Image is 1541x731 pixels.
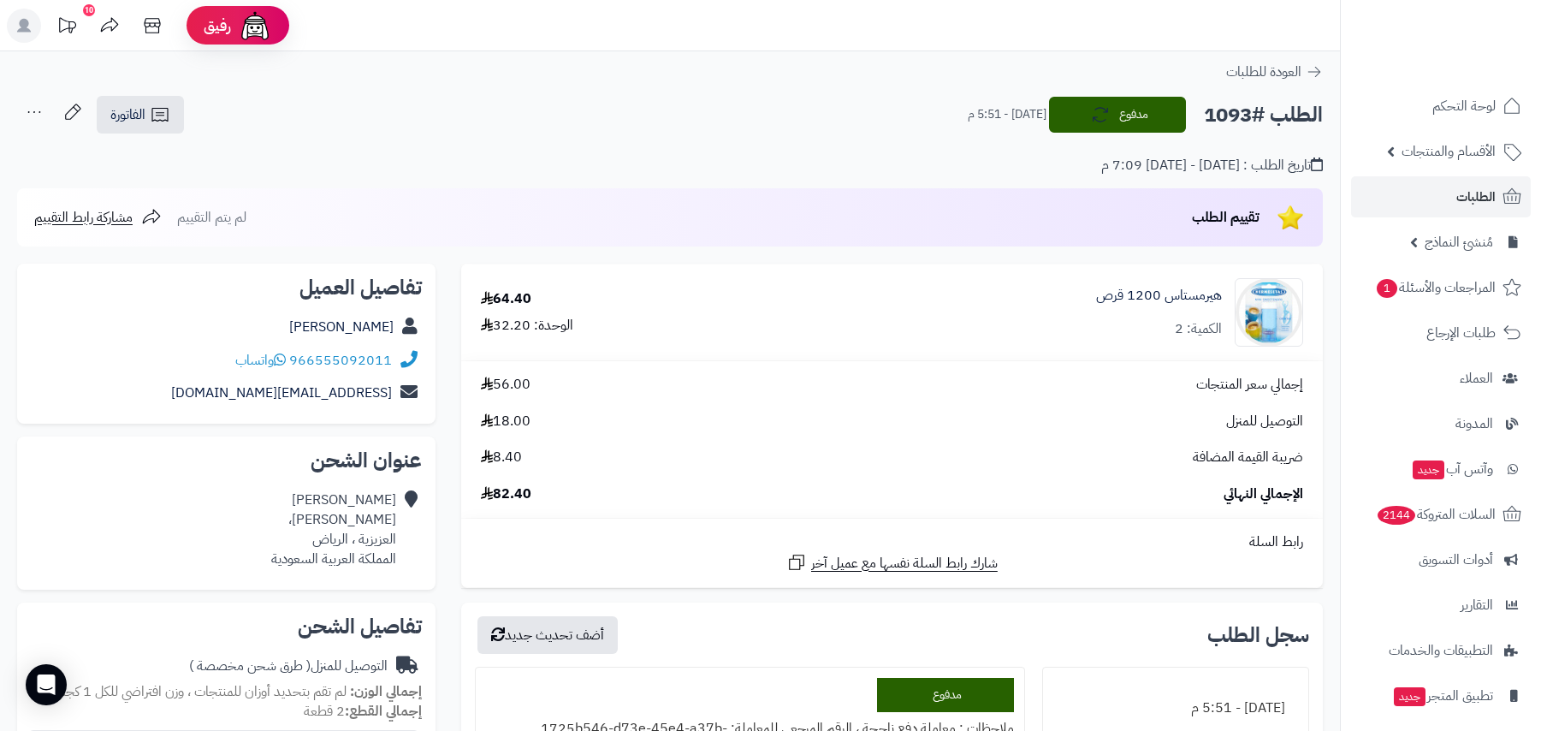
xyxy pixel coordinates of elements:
[97,96,184,134] a: الفاتورة
[289,317,394,337] a: [PERSON_NAME]
[1193,448,1303,467] span: ضريبة القيمة المضافة
[1351,267,1531,308] a: المراجعات والأسئلة1
[177,207,246,228] span: لم يتم التقييم
[31,277,422,298] h2: تفاصيل العميل
[350,681,422,702] strong: إجمالي الوزن:
[481,289,531,309] div: 64.40
[1351,312,1531,354] a: طلبات الإرجاع
[477,616,618,654] button: أضف تحديث جديد
[1226,62,1323,82] a: العودة للطلبات
[1376,502,1496,526] span: السلات المتروكة
[271,490,396,568] div: [PERSON_NAME] [PERSON_NAME]، العزيزية ، الرياض المملكة العربية السعودية
[468,532,1316,552] div: رابط السلة
[1460,366,1493,390] span: العملاء
[1351,176,1531,217] a: الطلبات
[1426,321,1496,345] span: طلبات الإرجاع
[1413,461,1444,479] span: جديد
[189,657,388,676] div: التوصيل للمنزل
[189,656,311,676] span: ( طرق شحن مخصصة )
[31,450,422,471] h2: عنوان الشحن
[1351,585,1531,626] a: التقارير
[1351,358,1531,399] a: العملاء
[1402,140,1496,163] span: الأقسام والمنتجات
[110,104,145,125] span: الفاتورة
[345,701,422,722] strong: إجمالي القطع:
[481,375,530,395] span: 56.00
[1236,278,1302,347] img: 19022b588b586dddeb52156a8f2d370ae8b9a-90x90.jpg
[1196,375,1303,395] span: إجمالي سعر المنتجات
[481,412,530,431] span: 18.00
[1411,457,1493,481] span: وآتس آب
[1351,539,1531,580] a: أدوات التسويق
[1192,207,1259,228] span: تقييم الطلب
[1351,675,1531,716] a: تطبيق المتجرجديد
[481,448,522,467] span: 8.40
[1351,630,1531,671] a: التطبيقات والخدمات
[877,678,1014,712] div: مدفوع
[289,350,392,371] a: 966555092011
[1175,319,1222,339] div: الكمية: 2
[1101,156,1323,175] div: تاريخ الطلب : [DATE] - [DATE] 7:09 م
[57,681,347,702] span: لم تقم بتحديد أوزان للمنتجات ، وزن افتراضي للكل 1 كجم
[31,616,422,637] h2: تفاصيل الشحن
[304,701,422,722] small: 2 قطعة
[811,554,998,574] span: شارك رابط السلة نفسها مع عميل آخر
[235,350,286,371] a: واتساب
[1351,494,1531,535] a: السلات المتروكة2144
[45,9,88,47] a: تحديثات المنصة
[1432,94,1496,118] span: لوحة التحكم
[1455,412,1493,436] span: المدونة
[1377,506,1415,526] span: 2144
[1389,639,1493,663] span: التطبيقات والخدمات
[1425,39,1525,75] img: logo-2.png
[1053,692,1298,725] div: [DATE] - 5:51 م
[34,207,162,228] a: مشاركة رابط التقييم
[1049,97,1186,133] button: مدفوع
[481,484,531,504] span: 82.40
[786,552,998,574] a: شارك رابط السلة نفسها مع عميل آخر
[1394,687,1425,706] span: جديد
[1226,412,1303,431] span: التوصيل للمنزل
[1226,62,1301,82] span: العودة للطلبات
[1204,98,1323,133] h2: الطلب #1093
[481,316,573,336] div: الوحدة: 32.20
[83,4,95,16] div: 10
[1351,86,1531,127] a: لوحة التحكم
[26,664,67,705] div: Open Intercom Messenger
[968,106,1046,123] small: [DATE] - 5:51 م
[1351,403,1531,444] a: المدونة
[238,9,272,43] img: ai-face.png
[1096,286,1222,306] a: هيرمستاس 1200 قرص
[1425,230,1493,254] span: مُنشئ النماذج
[1392,684,1493,708] span: تطبيق المتجر
[1351,449,1531,490] a: وآتس آبجديد
[1419,548,1493,572] span: أدوات التسويق
[34,207,133,228] span: مشاركة رابط التقييم
[171,383,392,403] a: [EMAIL_ADDRESS][DOMAIN_NAME]
[1456,185,1496,209] span: الطلبات
[204,15,231,36] span: رفيق
[1375,276,1496,300] span: المراجعات والأسئلة
[1207,625,1309,645] h3: سجل الطلب
[1461,593,1493,617] span: التقارير
[1224,484,1303,504] span: الإجمالي النهائي
[1377,279,1398,299] span: 1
